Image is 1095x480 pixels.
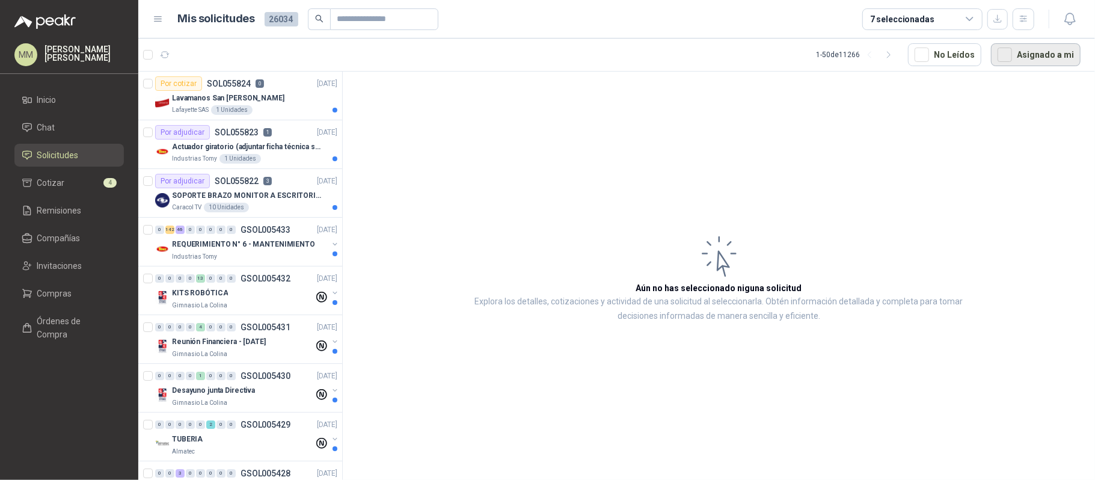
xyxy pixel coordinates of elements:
[463,295,975,324] p: Explora los detalles, cotizaciones y actividad de una solicitud al seleccionarla. Obtén informaci...
[227,274,236,283] div: 0
[155,437,170,451] img: Company Logo
[172,434,203,445] p: TUBERIA
[196,274,205,283] div: 13
[176,274,185,283] div: 0
[317,127,337,138] p: [DATE]
[172,203,201,212] p: Caracol TV
[165,372,174,380] div: 0
[155,242,170,256] img: Company Logo
[155,271,340,310] a: 0 0 0 0 13 0 0 0 GSOL005432[DATE] Company LogoKITS ROBÓTICAGimnasio La Colina
[14,88,124,111] a: Inicio
[216,274,225,283] div: 0
[636,282,802,295] h3: Aún no has seleccionado niguna solicitud
[176,323,185,331] div: 0
[991,43,1081,66] button: Asignado a mi
[14,171,124,194] a: Cotizar4
[155,274,164,283] div: 0
[317,468,337,479] p: [DATE]
[263,128,272,137] p: 1
[176,469,185,478] div: 3
[37,232,81,245] span: Compañías
[172,141,322,153] p: Actuador giratorio (adjuntar ficha técnica si es diferente a festo)
[317,224,337,236] p: [DATE]
[256,79,264,88] p: 0
[227,323,236,331] div: 0
[216,372,225,380] div: 0
[37,287,72,300] span: Compras
[211,105,253,115] div: 1 Unidades
[172,288,228,299] p: KITS ROBÓTICA
[155,420,164,429] div: 0
[172,239,315,250] p: REQUERIMIENTO N° 6 - MANTENIMIENTO
[227,226,236,234] div: 0
[263,177,272,185] p: 3
[206,420,215,429] div: 2
[186,226,195,234] div: 0
[155,469,164,478] div: 0
[172,190,322,202] p: SOPORTE BRAZO MONITOR A ESCRITORIO NBF80
[206,469,215,478] div: 0
[317,322,337,333] p: [DATE]
[14,282,124,305] a: Compras
[196,372,205,380] div: 1
[165,274,174,283] div: 0
[155,291,170,305] img: Company Logo
[165,323,174,331] div: 0
[908,43,981,66] button: No Leídos
[155,339,170,354] img: Company Logo
[37,259,82,272] span: Invitaciones
[227,420,236,429] div: 0
[241,469,290,478] p: GSOL005428
[215,128,259,137] p: SOL055823
[155,96,170,110] img: Company Logo
[155,320,340,358] a: 0 0 0 0 4 0 0 0 GSOL005431[DATE] Company LogoReunión Financiera - [DATE]Gimnasio La Colina
[37,121,55,134] span: Chat
[186,469,195,478] div: 0
[14,199,124,222] a: Remisiones
[227,372,236,380] div: 0
[155,226,164,234] div: 0
[172,385,255,396] p: Desayuno junta Directiva
[317,419,337,431] p: [DATE]
[155,372,164,380] div: 0
[172,398,227,407] p: Gimnasio La Colina
[186,372,195,380] div: 0
[172,446,195,456] p: Almatec
[37,204,82,217] span: Remisiones
[172,93,284,104] p: Lavamanos San [PERSON_NAME]
[155,388,170,402] img: Company Logo
[186,274,195,283] div: 0
[317,273,337,285] p: [DATE]
[241,274,290,283] p: GSOL005432
[37,149,79,162] span: Solicitudes
[172,154,217,164] p: Industrias Tomy
[37,176,65,189] span: Cotizar
[14,310,124,346] a: Órdenes de Compra
[155,223,340,261] a: 0 142 46 0 0 0 0 0 GSOL005433[DATE] Company LogoREQUERIMIENTO N° 6 - MANTENIMIENTOIndustrias Tomy
[216,323,225,331] div: 0
[103,178,117,188] span: 4
[172,105,209,115] p: Lafayette SAS
[155,76,202,91] div: Por cotizar
[138,120,342,169] a: Por adjudicarSOL0558231[DATE] Company LogoActuador giratorio (adjuntar ficha técnica si es difere...
[196,226,205,234] div: 0
[265,12,298,26] span: 26034
[37,315,112,341] span: Órdenes de Compra
[317,371,337,382] p: [DATE]
[172,251,217,261] p: Industrias Tomy
[204,203,249,212] div: 10 Unidades
[186,420,195,429] div: 0
[44,45,124,62] p: [PERSON_NAME] [PERSON_NAME]
[241,420,290,429] p: GSOL005429
[155,369,340,407] a: 0 0 0 0 1 0 0 0 GSOL005430[DATE] Company LogoDesayuno junta DirectivaGimnasio La Colina
[14,227,124,250] a: Compañías
[186,323,195,331] div: 0
[196,469,205,478] div: 0
[241,226,290,234] p: GSOL005433
[172,336,266,348] p: Reunión Financiera - [DATE]
[155,144,170,159] img: Company Logo
[178,10,255,28] h1: Mis solicitudes
[206,323,215,331] div: 0
[241,372,290,380] p: GSOL005430
[207,79,251,88] p: SOL055824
